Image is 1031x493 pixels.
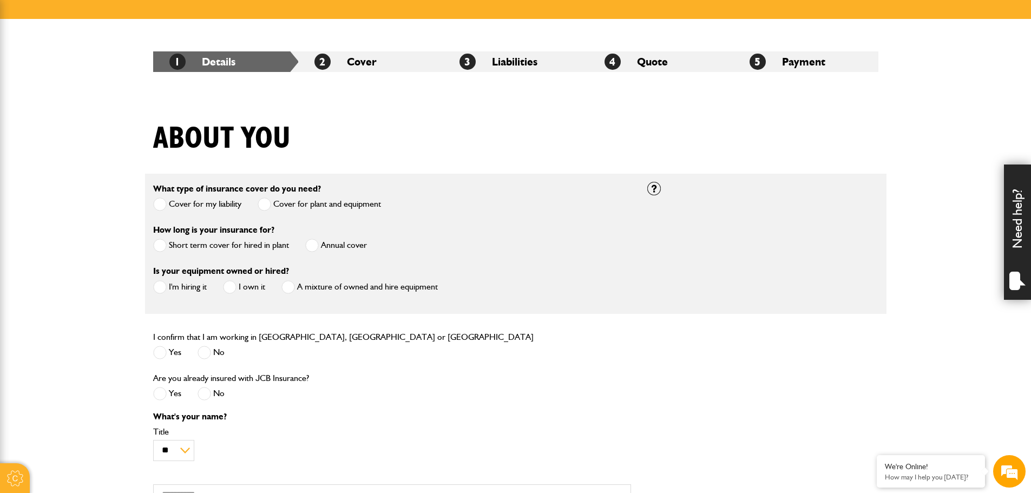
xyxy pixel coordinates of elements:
p: What's your name? [153,412,631,421]
label: No [198,387,225,400]
li: Details [153,51,298,72]
label: No [198,346,225,359]
label: I own it [223,280,265,294]
label: Title [153,428,631,436]
span: 3 [459,54,476,70]
label: What type of insurance cover do you need? [153,185,321,193]
label: Yes [153,387,181,400]
h1: About you [153,121,291,157]
label: How long is your insurance for? [153,226,274,234]
label: I confirm that I am working in [GEOGRAPHIC_DATA], [GEOGRAPHIC_DATA] or [GEOGRAPHIC_DATA] [153,333,534,341]
label: Cover for my liability [153,198,241,211]
li: Liabilities [443,51,588,72]
label: Short term cover for hired in plant [153,239,289,252]
span: 4 [605,54,621,70]
p: How may I help you today? [885,473,977,481]
label: Is your equipment owned or hired? [153,267,289,275]
div: We're Online! [885,462,977,471]
label: Annual cover [305,239,367,252]
li: Payment [733,51,878,72]
div: Need help? [1004,165,1031,300]
span: 5 [750,54,766,70]
span: 1 [169,54,186,70]
label: Are you already insured with JCB Insurance? [153,374,309,383]
li: Quote [588,51,733,72]
label: Yes [153,346,181,359]
li: Cover [298,51,443,72]
label: I'm hiring it [153,280,207,294]
span: 2 [314,54,331,70]
label: Cover for plant and equipment [258,198,381,211]
label: A mixture of owned and hire equipment [281,280,438,294]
